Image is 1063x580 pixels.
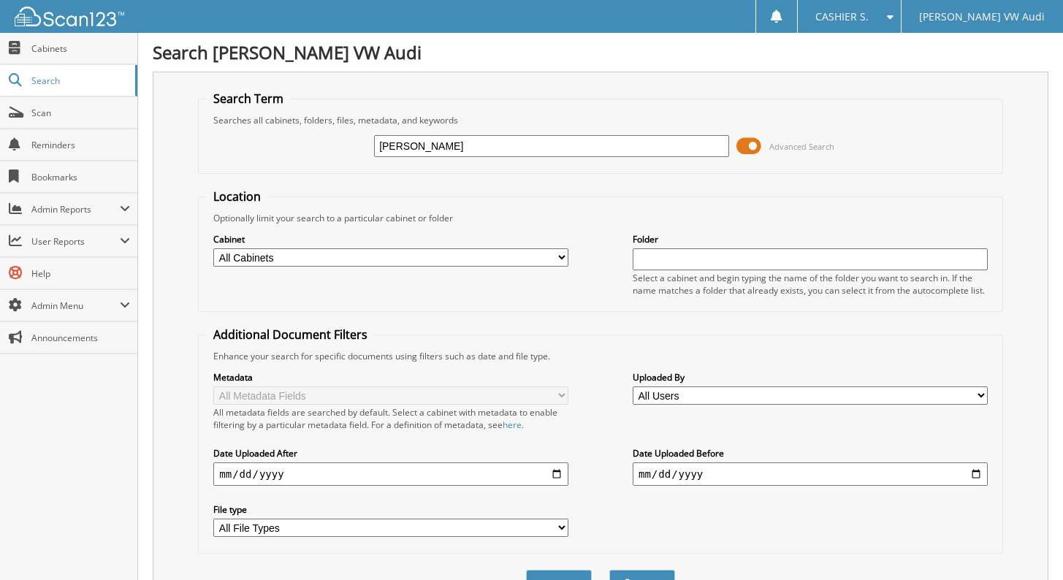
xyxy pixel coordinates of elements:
[206,114,994,126] div: Searches all cabinets, folders, files, metadata, and keywords
[153,40,1048,64] h1: Search [PERSON_NAME] VW Audi
[633,447,988,459] label: Date Uploaded Before
[31,267,130,280] span: Help
[31,107,130,119] span: Scan
[31,235,120,248] span: User Reports
[206,350,994,362] div: Enhance your search for specific documents using filters such as date and file type.
[31,42,130,55] span: Cabinets
[31,75,128,87] span: Search
[31,139,130,151] span: Reminders
[31,332,130,344] span: Announcements
[206,327,375,343] legend: Additional Document Filters
[31,299,120,312] span: Admin Menu
[213,503,568,516] label: File type
[769,141,834,152] span: Advanced Search
[633,233,988,245] label: Folder
[633,272,988,297] div: Select a cabinet and begin typing the name of the folder you want to search in. If the name match...
[213,233,568,245] label: Cabinet
[206,91,291,107] legend: Search Term
[31,171,130,183] span: Bookmarks
[919,12,1045,21] span: [PERSON_NAME] VW Audi
[213,371,568,384] label: Metadata
[815,12,869,21] span: CASHIER S.
[503,419,522,431] a: here
[213,462,568,486] input: start
[633,371,988,384] label: Uploaded By
[213,406,568,431] div: All metadata fields are searched by default. Select a cabinet with metadata to enable filtering b...
[633,462,988,486] input: end
[213,447,568,459] label: Date Uploaded After
[15,7,124,26] img: scan123-logo-white.svg
[206,188,268,205] legend: Location
[31,203,120,215] span: Admin Reports
[206,212,994,224] div: Optionally limit your search to a particular cabinet or folder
